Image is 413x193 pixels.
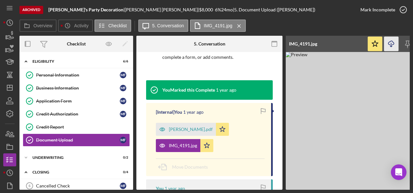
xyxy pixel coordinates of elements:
[67,41,86,46] div: Checklist
[152,23,184,28] label: 5. Conversation
[32,170,112,174] div: Closing
[48,7,125,12] div: |
[215,7,221,12] div: 6 %
[221,7,233,12] div: 24 mo
[354,3,410,16] button: Mark Incomplete
[138,19,188,32] button: 5. Conversation
[172,164,208,170] span: Move Documents
[183,109,204,115] time: 2024-04-18 00:06
[169,127,213,132] div: [PERSON_NAME].pdf
[120,72,126,78] div: M F
[23,134,130,147] a: Document UploadMF
[120,137,126,143] div: M F
[94,19,131,32] button: Checklist
[120,183,126,189] div: M F
[74,23,88,28] label: Activity
[204,23,232,28] label: IMG_4191.jpg
[108,23,127,28] label: Checklist
[58,19,93,32] button: Activity
[32,156,112,160] div: Underwriting
[162,87,215,93] div: You Marked this Complete
[19,19,56,32] button: Overview
[120,85,126,91] div: M F
[233,7,315,12] div: | 5. Document Upload ([PERSON_NAME])
[23,95,130,108] a: Application FormMF
[117,156,128,160] div: 0 / 2
[33,23,52,28] label: Overview
[36,72,120,78] div: Personal Information
[117,59,128,63] div: 6 / 6
[120,98,126,104] div: M F
[156,159,214,175] button: Move Documents
[391,164,407,180] div: Open Intercom Messenger
[36,111,120,117] div: Credit Authorization
[169,143,197,148] div: IMG_4191.jpg
[36,98,120,104] div: Application Form
[36,124,130,130] div: Credit Report
[23,69,130,82] a: Personal InformationMF
[23,179,130,192] a: 6Cancelled CheckMF
[125,7,199,12] div: [PERSON_NAME] [PERSON_NAME] |
[23,121,130,134] a: Credit Report
[48,7,123,12] b: [PERSON_NAME]'s Party Decoration
[36,85,120,91] div: Business Information
[19,6,43,14] div: Archived
[36,183,120,188] div: Cancelled Check
[156,139,213,152] button: IMG_4191.jpg
[199,7,215,12] div: $8,000
[156,109,182,115] div: [Internal] You
[32,59,112,63] div: Eligibility
[289,41,317,46] div: IMG_4191.jpg
[216,87,236,93] time: 2024-04-18 00:09
[29,184,31,188] tspan: 6
[360,3,395,16] div: Mark Incomplete
[120,111,126,117] div: M F
[117,170,128,174] div: 0 / 4
[23,82,130,95] a: Business InformationMF
[23,108,130,121] a: Credit AuthorizationMF
[194,41,225,46] div: 5. Conversation
[190,19,246,32] button: IMG_4191.jpg
[156,186,164,191] div: You
[156,123,229,136] button: [PERSON_NAME].pdf
[165,186,185,191] time: 2024-04-18 00:05
[36,137,120,143] div: Document Upload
